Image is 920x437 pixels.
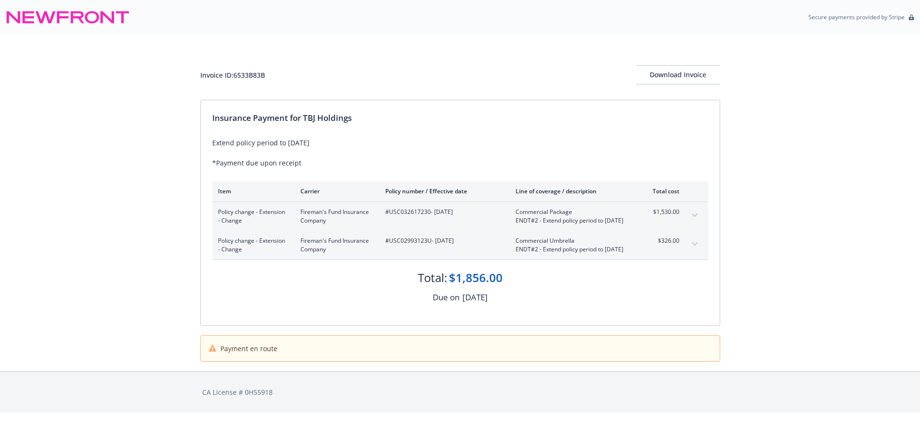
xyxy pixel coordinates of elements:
[516,236,628,254] span: Commercial UmbrellaENDT#2 - Extend policy period to [DATE]
[644,236,679,245] span: $326.00
[212,202,708,231] div: Policy change - Extension - ChangeFireman's Fund Insurance Company#USC032617230- [DATE]Commercial...
[433,291,460,304] div: Due on
[644,208,679,216] span: $1,530.00
[200,70,265,80] div: Invoice ID: 6533B83B
[300,208,370,225] span: Fireman's Fund Insurance Company
[516,208,628,225] span: Commercial PackageENDT#2 - Extend policy period to [DATE]
[218,187,285,195] div: Item
[687,236,702,252] button: expand content
[462,291,488,304] div: [DATE]
[644,187,679,195] div: Total cost
[636,66,720,84] div: Download Invoice
[300,187,370,195] div: Carrier
[385,236,500,245] span: #USC02993123U - [DATE]
[418,270,447,286] div: Total:
[300,236,370,254] span: Fireman's Fund Insurance Company
[385,208,500,216] span: #USC032617230 - [DATE]
[636,65,720,84] button: Download Invoice
[218,208,285,225] span: Policy change - Extension - Change
[449,270,503,286] div: $1,856.00
[212,231,708,260] div: Policy change - Extension - ChangeFireman's Fund Insurance Company#USC02993123U- [DATE]Commercial...
[220,343,277,354] span: Payment en route
[687,208,702,223] button: expand content
[212,138,708,168] div: Extend policy period to [DATE] *Payment due upon receipt
[516,245,628,254] span: ENDT#2 - Extend policy period to [DATE]
[808,13,905,21] p: Secure payments provided by Stripe
[202,387,718,397] div: CA License # 0H55918
[218,236,285,254] span: Policy change - Extension - Change
[516,236,628,245] span: Commercial Umbrella
[516,216,628,225] span: ENDT#2 - Extend policy period to [DATE]
[516,187,628,195] div: Line of coverage / description
[212,112,708,124] div: Insurance Payment for TBJ Holdings
[516,208,628,216] span: Commercial Package
[385,187,500,195] div: Policy number / Effective date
